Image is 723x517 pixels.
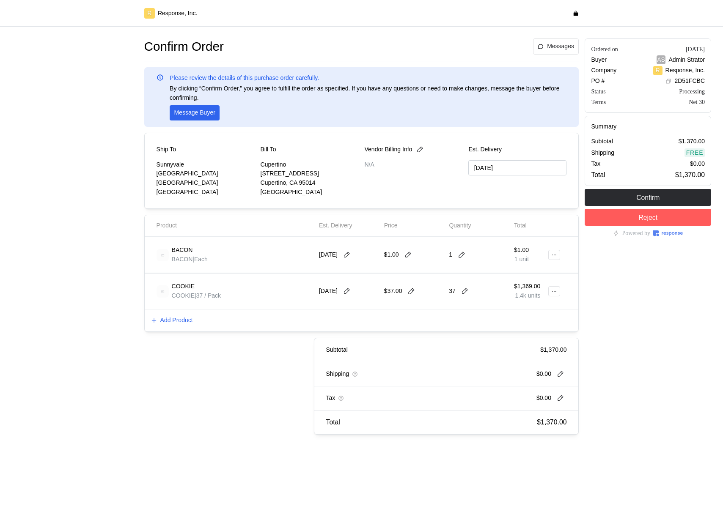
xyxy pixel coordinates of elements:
p: Reject [638,212,657,223]
p: Product [157,221,177,230]
p: Price [384,221,398,230]
p: AS [657,55,665,65]
p: Est. Delivery [319,221,352,230]
p: Sunnyvale [157,160,255,170]
p: [STREET_ADDRESS] [261,169,359,178]
button: Add Product [151,315,193,326]
p: $37.00 [384,287,402,296]
input: MM/DD/YYYY [468,160,566,176]
div: Status [591,87,605,96]
p: $1,370.00 [679,137,705,146]
p: $0.00 [690,159,705,169]
p: Shipping [326,369,349,379]
p: Please review the details of this purchase order carefully. [170,74,319,83]
p: $1,370.00 [675,170,705,180]
p: 1 [449,250,452,260]
p: Tax [326,394,335,403]
img: Response Logo [653,230,683,236]
p: Subtotal [326,345,348,355]
p: Bill To [261,145,276,154]
p: $0.00 [536,394,551,403]
button: Message Buyer [170,105,220,120]
p: BACON [172,246,193,255]
p: [GEOGRAPHIC_DATA] [261,188,359,197]
p: Total [514,221,527,230]
p: Buyer [591,55,607,65]
button: Messages [533,38,579,55]
p: Company [591,66,616,75]
span: BACON [172,256,193,263]
span: | Each [192,256,208,263]
div: [DATE] [686,45,705,54]
div: Terms [591,98,606,107]
div: Net 30 [689,98,705,107]
p: Vendor Billing Info [365,145,412,154]
p: [DATE] [319,250,338,260]
p: Free [686,148,704,158]
div: Processing [679,87,705,96]
p: Add Product [160,316,193,325]
p: Messages [547,42,574,51]
span: | 37 / Pack [195,292,221,299]
p: Total [591,170,605,180]
p: Cupertino, CA 95014 [261,178,359,188]
p: Est. Delivery [468,145,566,154]
p: Shipping [591,148,614,158]
p: [DATE] [319,287,338,296]
p: $1.00 [514,246,529,255]
p: By clicking “Confirm Order,” you agree to fulfill the order as specified. If you have any questio... [170,84,566,102]
button: Confirm [585,189,711,206]
p: [GEOGRAPHIC_DATA] [157,169,255,178]
button: Reject [585,209,711,226]
p: $0.00 [536,369,551,379]
p: N/A [365,160,463,170]
p: Quantity [449,221,471,230]
p: 37 [449,287,456,296]
div: Ordered on [591,45,618,54]
h5: Summary [591,122,705,131]
p: Admin Strator [668,55,705,65]
p: [GEOGRAPHIC_DATA] [157,178,255,188]
p: 1.4k units [514,291,540,301]
p: R [656,66,660,75]
p: [GEOGRAPHIC_DATA] [157,188,255,197]
p: Powered by [622,229,650,238]
p: Response, Inc. [665,66,705,75]
p: Confirm [636,192,660,203]
p: Ship To [157,145,176,154]
p: $1,370.00 [537,417,566,427]
p: Tax [591,159,600,169]
p: 2D51FCBC [674,77,705,86]
img: svg%3e [157,285,169,298]
p: $1,369.00 [514,282,540,291]
span: COOKIE [172,292,195,299]
p: Total [326,417,340,427]
p: $1.00 [384,250,399,260]
p: Response, Inc. [158,9,197,18]
p: Cupertino [261,160,359,170]
p: R [147,9,151,18]
p: Message Buyer [174,108,215,118]
p: 1 unit [514,255,529,264]
h1: Confirm Order [144,38,224,55]
p: $1,370.00 [540,345,566,355]
img: svg%3e [157,249,169,261]
p: Subtotal [591,137,613,146]
p: PO # [591,77,605,86]
p: COOKIE [172,282,195,291]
